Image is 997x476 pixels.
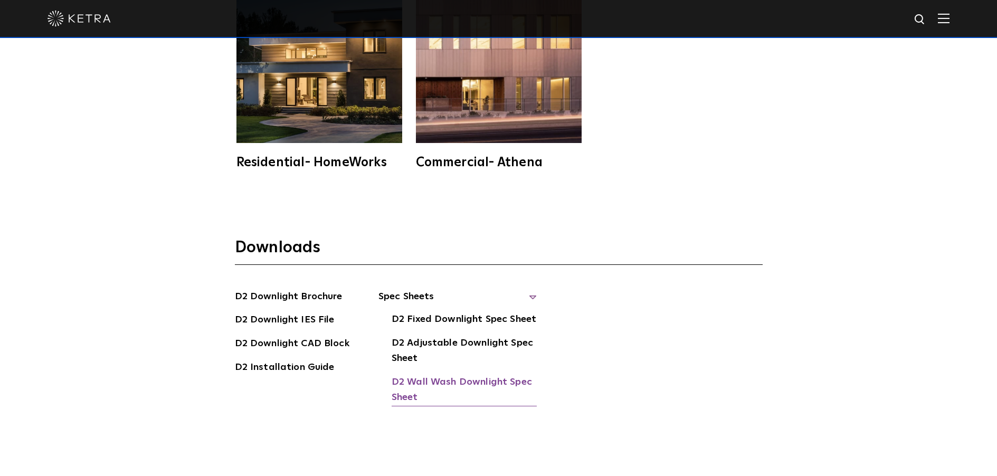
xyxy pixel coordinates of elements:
[235,289,343,306] a: D2 Downlight Brochure
[392,375,537,407] a: D2 Wall Wash Downlight Spec Sheet
[914,13,927,26] img: search icon
[378,289,537,312] span: Spec Sheets
[235,360,335,377] a: D2 Installation Guide
[416,156,582,169] div: Commercial- Athena
[938,13,949,23] img: Hamburger%20Nav.svg
[48,11,111,26] img: ketra-logo-2019-white
[235,336,349,353] a: D2 Downlight CAD Block
[235,237,763,265] h3: Downloads
[236,156,402,169] div: Residential- HomeWorks
[392,312,536,329] a: D2 Fixed Downlight Spec Sheet
[392,336,537,368] a: D2 Adjustable Downlight Spec Sheet
[235,312,335,329] a: D2 Downlight IES File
